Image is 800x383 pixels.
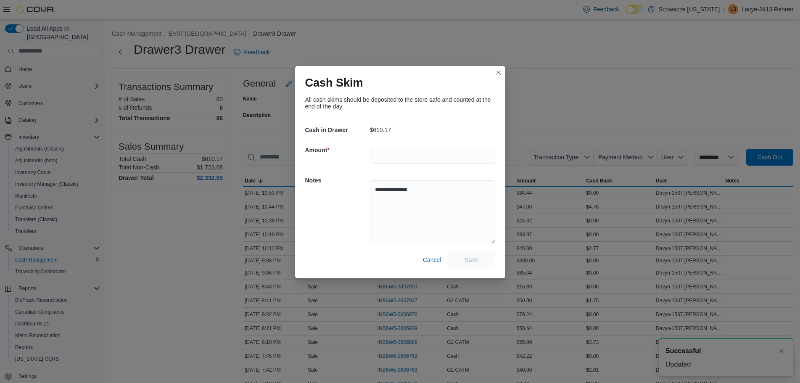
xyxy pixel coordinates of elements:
[305,122,368,138] h5: Cash in Drawer
[305,172,368,189] h5: Notes
[494,68,504,78] button: Closes this modal window
[370,127,391,133] p: $610.17
[423,256,441,264] span: Cancel
[305,76,363,90] h1: Cash Skim
[305,142,368,158] h5: Amount
[465,256,478,264] span: Save
[420,251,445,268] button: Cancel
[305,96,495,110] div: All cash skims should be deposited to the store safe and counted at the end of the day.
[448,251,495,268] button: Save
